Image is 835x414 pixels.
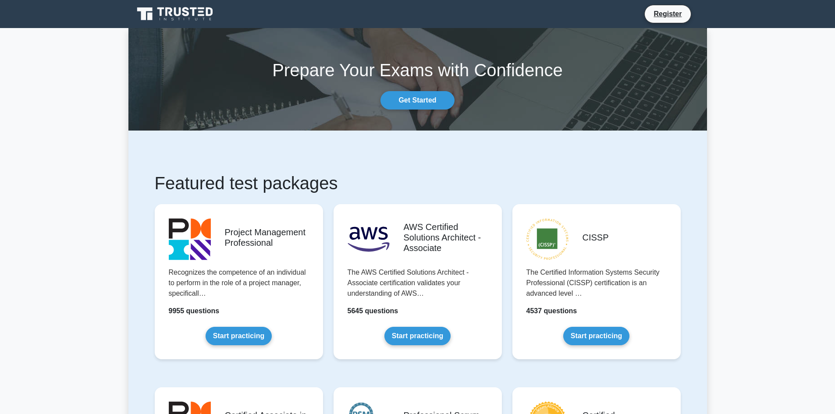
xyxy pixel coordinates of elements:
[384,327,451,345] a: Start practicing
[648,8,687,19] a: Register
[128,60,707,81] h1: Prepare Your Exams with Confidence
[155,173,681,194] h1: Featured test packages
[563,327,629,345] a: Start practicing
[380,91,454,110] a: Get Started
[206,327,272,345] a: Start practicing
